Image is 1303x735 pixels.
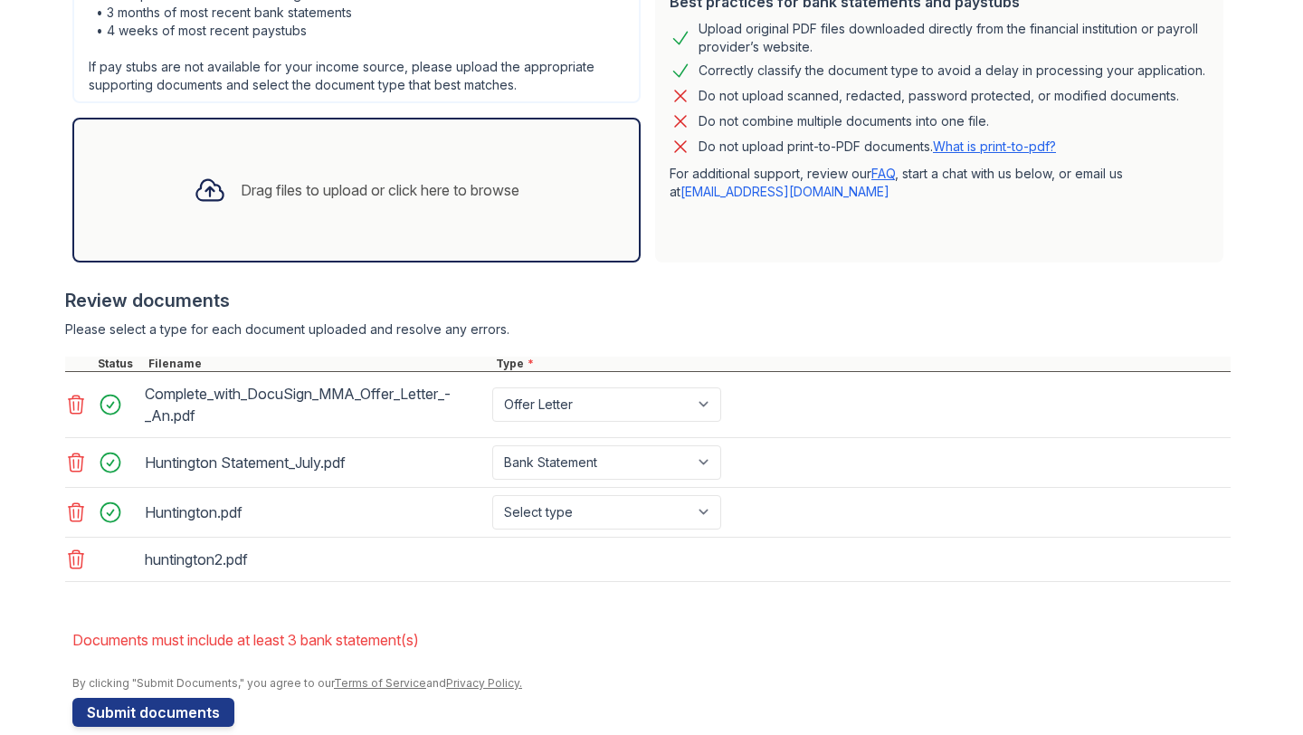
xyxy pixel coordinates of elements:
[680,184,889,199] a: [EMAIL_ADDRESS][DOMAIN_NAME]
[699,60,1205,81] div: Correctly classify the document type to avoid a delay in processing your application.
[699,138,1056,156] p: Do not upload print-to-PDF documents.
[334,676,426,690] a: Terms of Service
[72,698,234,727] button: Submit documents
[670,165,1209,201] p: For additional support, review our , start a chat with us below, or email us at
[145,379,485,430] div: Complete_with_DocuSign_MMA_Offer_Letter_-_An.pdf
[145,357,492,371] div: Filename
[65,288,1231,313] div: Review documents
[72,676,1231,691] div: By clicking "Submit Documents," you agree to our and
[241,179,519,201] div: Drag files to upload or click here to browse
[871,166,895,181] a: FAQ
[699,110,989,132] div: Do not combine multiple documents into one file.
[699,85,1179,107] div: Do not upload scanned, redacted, password protected, or modified documents.
[94,357,145,371] div: Status
[699,20,1209,56] div: Upload original PDF files downloaded directly from the financial institution or payroll provider’...
[145,448,485,477] div: Huntington Statement_July.pdf
[145,545,485,574] div: huntington2.pdf
[492,357,1231,371] div: Type
[145,498,485,527] div: Huntington.pdf
[65,320,1231,339] div: Please select a type for each document uploaded and resolve any errors.
[446,676,522,690] a: Privacy Policy.
[933,138,1056,154] a: What is print-to-pdf?
[72,622,1231,658] li: Documents must include at least 3 bank statement(s)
